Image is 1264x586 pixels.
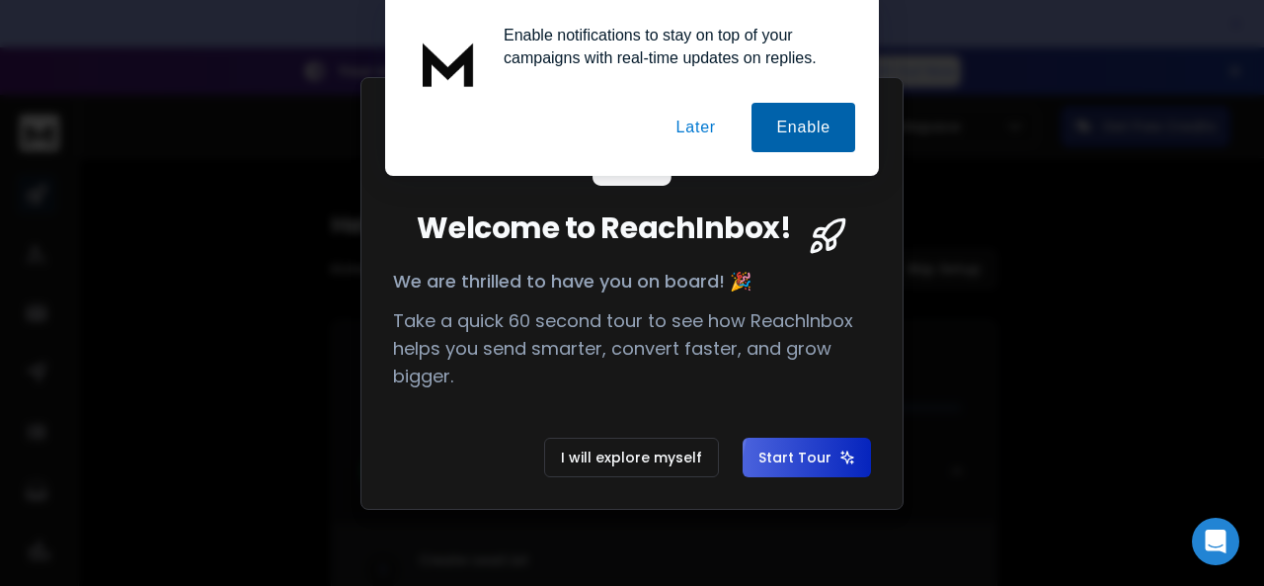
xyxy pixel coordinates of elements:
[651,103,740,152] button: Later
[409,24,488,103] img: notification icon
[488,24,855,69] div: Enable notifications to stay on top of your campaigns with real-time updates on replies.
[544,438,719,477] button: I will explore myself
[758,448,855,467] span: Start Tour
[393,268,871,295] p: We are thrilled to have you on board! 🎉
[743,438,871,477] button: Start Tour
[417,210,791,246] span: Welcome to ReachInbox!
[393,307,871,390] p: Take a quick 60 second tour to see how ReachInbox helps you send smarter, convert faster, and gro...
[751,103,855,152] button: Enable
[1192,518,1239,565] div: Open Intercom Messenger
